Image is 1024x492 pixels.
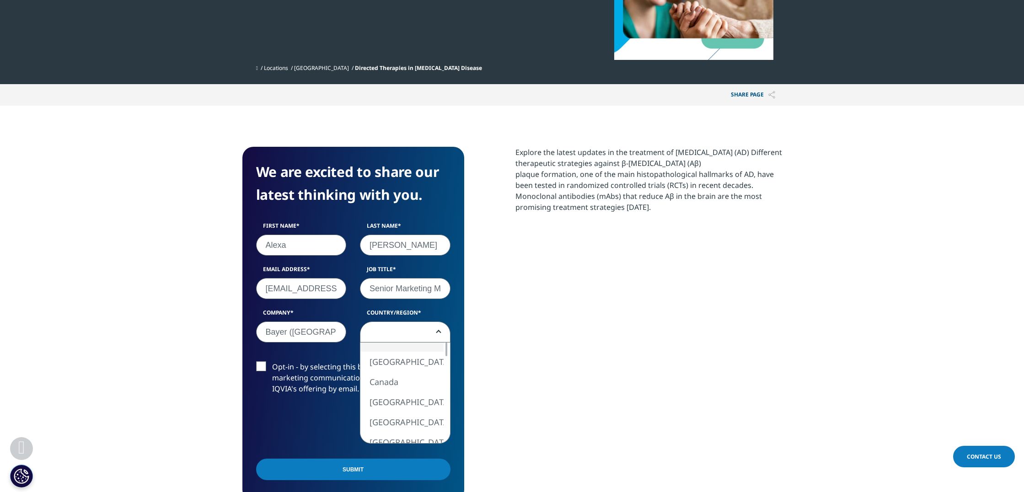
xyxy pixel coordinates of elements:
li: [GEOGRAPHIC_DATA] [360,392,444,412]
a: Contact Us [953,446,1015,467]
iframe: reCAPTCHA [256,409,395,444]
label: First Name [256,222,347,235]
span: Directed Therapies in [MEDICAL_DATA] Disease [355,64,482,72]
button: Cookie-Einstellungen [10,465,33,487]
p: Share PAGE [724,84,782,106]
li: [GEOGRAPHIC_DATA] [360,432,444,452]
label: Company [256,309,347,321]
h4: We are excited to share our latest thinking with you. [256,160,450,206]
div: Explore the latest updates in the treatment of [MEDICAL_DATA] (AD) Different therapeutic strategi... [515,147,782,213]
label: Opt-in - by selecting this box, I consent to receiving marketing communications and information a... [256,361,450,399]
label: Country/Region [360,309,450,321]
img: Share PAGE [768,91,775,99]
button: Share PAGEShare PAGE [724,84,782,106]
li: [GEOGRAPHIC_DATA] [360,412,444,432]
span: Contact Us [967,453,1001,460]
li: [GEOGRAPHIC_DATA] [360,352,444,372]
input: Submit [256,459,450,480]
a: [GEOGRAPHIC_DATA] [294,64,349,72]
label: Job Title [360,265,450,278]
label: Last Name [360,222,450,235]
a: Locations [264,64,288,72]
label: Email Address [256,265,347,278]
li: Canada [360,372,444,392]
